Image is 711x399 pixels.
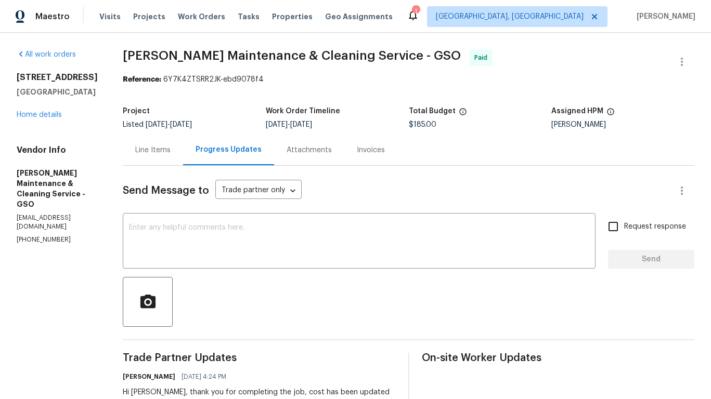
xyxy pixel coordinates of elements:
[459,108,467,121] span: The total cost of line items that have been proposed by Opendoor. This sum includes line items th...
[35,11,70,22] span: Maestro
[123,74,694,85] div: 6Y7K4ZTSRR2JK-ebd9078f4
[123,371,175,382] h6: [PERSON_NAME]
[266,121,312,128] span: -
[215,182,302,199] div: Trade partner only
[266,108,340,115] h5: Work Order Timeline
[17,51,76,58] a: All work orders
[606,108,615,121] span: The hpm assigned to this work order.
[17,145,98,155] h4: Vendor Info
[17,87,98,97] h5: [GEOGRAPHIC_DATA]
[146,121,167,128] span: [DATE]
[99,11,121,22] span: Visits
[422,353,695,363] span: On-site Worker Updates
[170,121,192,128] span: [DATE]
[436,11,584,22] span: [GEOGRAPHIC_DATA], [GEOGRAPHIC_DATA]
[17,111,62,118] a: Home details
[17,168,98,209] h5: [PERSON_NAME] Maintenance & Cleaning Service - GSO
[146,121,192,128] span: -
[412,6,419,17] div: 1
[17,235,98,244] p: [PHONE_NUMBER]
[123,76,161,83] b: Reference:
[551,121,694,128] div: [PERSON_NAME]
[287,145,332,155] div: Attachments
[266,121,288,128] span: [DATE]
[123,121,192,128] span: Listed
[17,72,98,83] h2: [STREET_ADDRESS]
[123,49,461,62] span: [PERSON_NAME] Maintenance & Cleaning Service - GSO
[409,121,436,128] span: $185.00
[551,108,603,115] h5: Assigned HPM
[357,145,385,155] div: Invoices
[474,52,492,63] span: Paid
[238,13,260,20] span: Tasks
[290,121,312,128] span: [DATE]
[632,11,695,22] span: [PERSON_NAME]
[409,108,456,115] h5: Total Budget
[624,221,686,232] span: Request response
[178,11,225,22] span: Work Orders
[325,11,393,22] span: Geo Assignments
[123,353,396,363] span: Trade Partner Updates
[182,371,226,382] span: [DATE] 4:24 PM
[17,214,98,231] p: [EMAIL_ADDRESS][DOMAIN_NAME]
[135,145,171,155] div: Line Items
[123,185,209,196] span: Send Message to
[123,108,150,115] h5: Project
[133,11,165,22] span: Projects
[272,11,313,22] span: Properties
[196,144,262,155] div: Progress Updates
